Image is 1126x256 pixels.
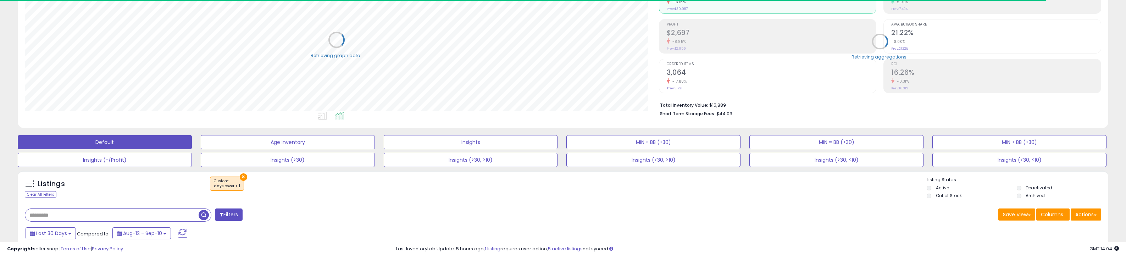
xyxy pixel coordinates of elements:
[201,135,375,149] button: Age Inventory
[61,245,91,252] a: Terms of Use
[77,230,110,237] span: Compared to:
[936,193,962,199] label: Out of Stock
[749,153,923,167] button: Insights (>30, <10)
[38,179,65,189] h5: Listings
[548,245,583,252] a: 5 active listings
[384,153,558,167] button: Insights (>30, >10)
[927,177,1108,183] p: Listing States:
[112,227,171,239] button: Aug-12 - Sep-10
[1026,193,1045,199] label: Archived
[1071,208,1101,221] button: Actions
[749,135,923,149] button: MIN = BB (>30)
[25,191,56,198] div: Clear All Filters
[201,153,375,167] button: Insights (>30)
[7,246,123,252] div: seller snap | |
[852,54,909,60] div: Retrieving aggregations..
[18,135,192,149] button: Default
[36,230,67,237] span: Last 30 Days
[1036,208,1070,221] button: Columns
[1041,211,1063,218] span: Columns
[311,52,362,59] div: Retrieving graph data..
[26,227,76,239] button: Last 30 Days
[566,153,741,167] button: Insights (<30, >10)
[123,230,162,237] span: Aug-12 - Sep-10
[1089,245,1119,252] span: 2025-10-11 14:04 GMT
[214,178,240,189] span: Custom:
[396,246,1119,252] div: Last InventoryLab Update: 5 hours ago, requires user action, not synced.
[932,135,1106,149] button: MIN > BB (>30)
[215,208,243,221] button: Filters
[18,153,192,167] button: Insights (-/Profit)
[384,135,558,149] button: Insights
[7,245,33,252] strong: Copyright
[1026,185,1052,191] label: Deactivated
[485,245,500,252] a: 1 listing
[240,173,247,181] button: ×
[932,153,1106,167] button: Insights (<30, <10)
[214,184,240,189] div: days cover < 1
[998,208,1035,221] button: Save View
[936,185,949,191] label: Active
[92,245,123,252] a: Privacy Policy
[566,135,741,149] button: MIN < BB (>30)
